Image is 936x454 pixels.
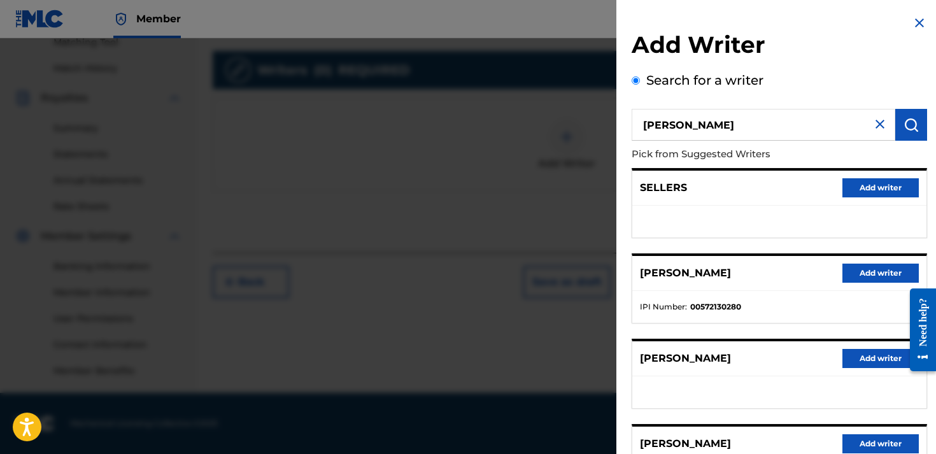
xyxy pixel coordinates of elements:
p: [PERSON_NAME] [640,351,731,366]
img: Top Rightsholder [113,11,129,27]
label: Search for a writer [646,73,763,88]
p: [PERSON_NAME] [640,436,731,451]
input: Search writer's name or IPI Number [632,109,895,141]
img: close [872,117,888,132]
p: Pick from Suggested Writers [632,141,854,168]
button: Add writer [842,349,919,368]
button: Add writer [842,178,919,197]
button: Add writer [842,434,919,453]
p: [PERSON_NAME] [640,266,731,281]
img: Search Works [904,117,919,132]
img: MLC Logo [15,10,64,28]
iframe: Resource Center [900,276,936,385]
span: Member [136,11,181,26]
span: IPI Number : [640,301,687,313]
p: SELLERS [640,180,687,195]
strong: 00572130280 [690,301,741,313]
button: Add writer [842,264,919,283]
h2: Add Writer [632,31,927,63]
